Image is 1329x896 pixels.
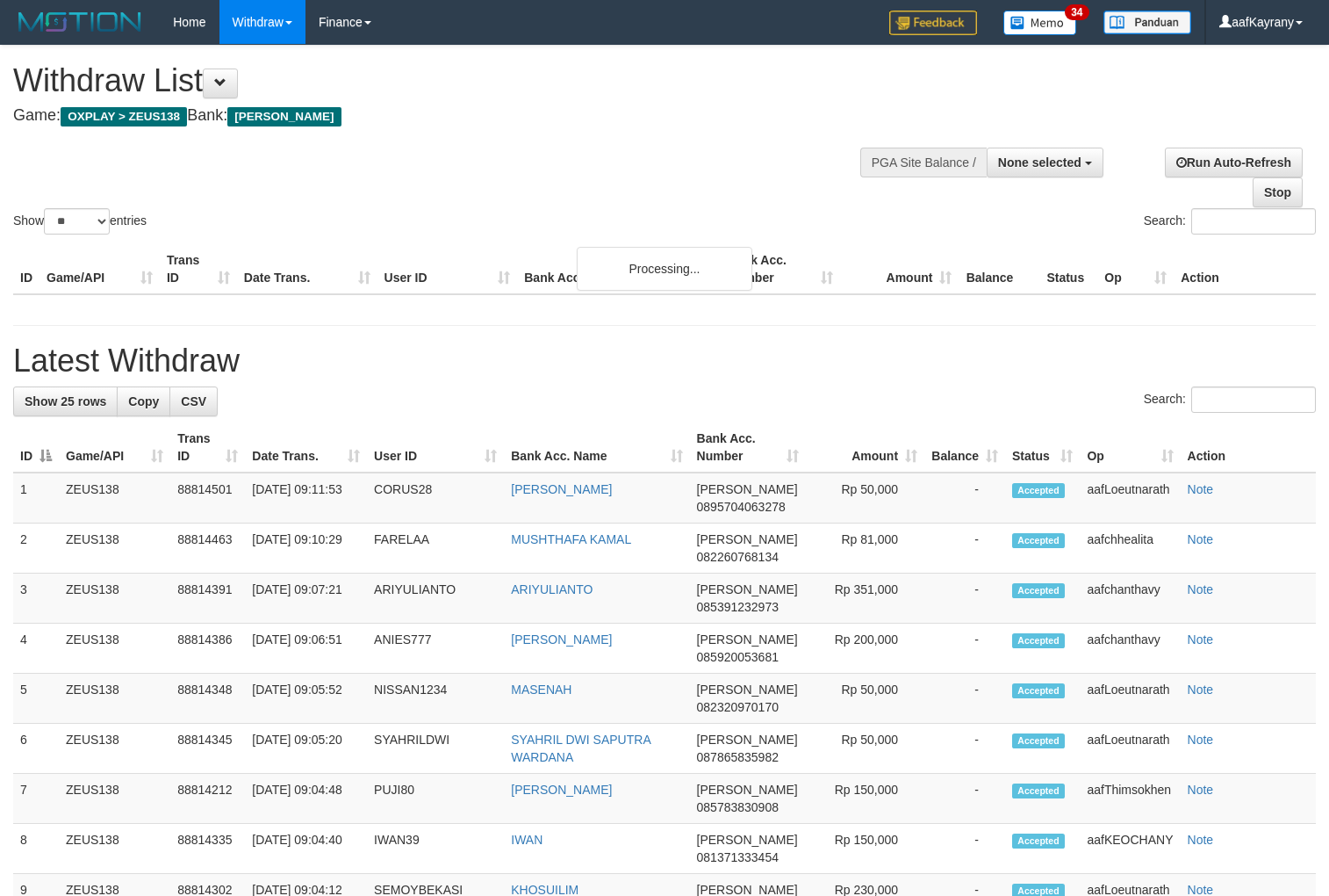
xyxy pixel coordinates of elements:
td: ZEUS138 [59,824,170,874]
span: Copy 085920053681 to clipboard [697,650,779,664]
td: ANIES777 [367,624,504,674]
a: MASENAH [511,683,571,697]
td: 88814348 [170,674,245,724]
span: 34 [1065,4,1088,20]
span: Accepted [1012,733,1065,748]
img: panduan.png [1103,11,1191,34]
a: Note [1188,683,1214,697]
select: Showentries [44,208,110,235]
th: Op [1097,244,1174,294]
td: NISSAN1234 [367,674,504,724]
td: 2 [13,524,59,574]
td: 3 [13,574,59,624]
th: User ID: activate to sort column ascending [367,423,504,473]
td: FARELAA [367,524,504,574]
span: [PERSON_NAME] [697,733,798,747]
th: Op: activate to sort column ascending [1080,423,1180,473]
h1: Latest Withdraw [13,343,1316,379]
a: Note [1188,582,1214,596]
a: Run Auto-Refresh [1165,148,1303,177]
a: Stop [1253,177,1303,207]
td: 88814386 [170,624,245,674]
td: - [924,774,1005,824]
img: Button%20Memo.svg [1003,11,1077,35]
a: Show 25 rows [13,387,118,416]
label: Search: [1144,387,1316,413]
th: ID: activate to sort column descending [13,423,59,473]
span: Accepted [1012,633,1065,648]
span: Show 25 rows [25,394,106,408]
td: aafchanthavy [1080,574,1180,624]
a: Note [1188,532,1214,546]
input: Search: [1191,387,1316,413]
th: Status [1039,244,1097,294]
td: ZEUS138 [59,473,170,524]
span: [PERSON_NAME] [697,683,798,697]
span: Copy 082260768134 to clipboard [697,550,779,564]
h4: Game: Bank: [13,107,868,125]
a: [PERSON_NAME] [511,632,612,647]
button: None selected [987,148,1103,177]
td: - [924,624,1005,674]
td: - [924,674,1005,724]
th: Bank Acc. Name: activate to sort column ascending [504,423,689,473]
th: Game/API [40,244,160,294]
td: Rp 50,000 [806,674,924,724]
div: Processing... [577,247,752,291]
td: 88814345 [170,724,245,774]
td: 4 [13,624,59,674]
th: Status: activate to sort column ascending [1005,423,1080,473]
td: Rp 81,000 [806,524,924,574]
td: [DATE] 09:06:51 [245,624,367,674]
td: ZEUS138 [59,524,170,574]
td: aafKEOCHANY [1080,824,1180,874]
td: Rp 150,000 [806,824,924,874]
td: CORUS28 [367,473,504,524]
span: [PERSON_NAME] [697,783,798,797]
td: - [924,473,1005,524]
td: Rp 200,000 [806,624,924,674]
td: IWAN39 [367,824,504,874]
td: 7 [13,774,59,824]
td: aafchanthavy [1080,624,1180,674]
td: [DATE] 09:04:40 [245,824,367,874]
th: User ID [377,244,518,294]
span: Copy 0895704063278 to clipboard [697,500,786,514]
a: Copy [117,387,170,416]
span: Accepted [1012,583,1065,598]
span: [PERSON_NAME] [697,482,798,496]
td: [DATE] 09:04:48 [245,774,367,824]
span: None selected [998,155,1081,170]
th: Action [1174,244,1316,294]
td: 88814391 [170,574,245,624]
th: Trans ID [160,244,237,294]
th: Balance: activate to sort column ascending [924,423,1005,473]
th: Balance [959,244,1039,294]
input: Search: [1191,208,1316,235]
td: ARIYULIANTO [367,574,504,624]
a: SYAHRIL DWI SAPUTRA WARDANA [511,733,650,764]
span: [PERSON_NAME] [697,532,798,546]
td: aafLoeutnarath [1080,674,1180,724]
span: Accepted [1012,834,1065,849]
span: [PERSON_NAME] [697,833,798,847]
a: [PERSON_NAME] [511,482,612,496]
td: 88814463 [170,524,245,574]
a: IWAN [511,833,542,847]
td: ZEUS138 [59,674,170,724]
th: Date Trans. [237,244,377,294]
th: Bank Acc. Number [721,244,840,294]
td: aafLoeutnarath [1080,473,1180,524]
th: Bank Acc. Name [517,244,720,294]
span: Copy 085783830908 to clipboard [697,800,779,814]
span: [PERSON_NAME] [227,107,341,126]
td: 88814335 [170,824,245,874]
td: [DATE] 09:05:20 [245,724,367,774]
td: - [924,724,1005,774]
td: Rp 150,000 [806,774,924,824]
span: Copy [128,394,159,408]
td: ZEUS138 [59,624,170,674]
td: SYAHRILDWI [367,724,504,774]
th: Action [1181,423,1316,473]
a: MUSHTHAFA KAMAL [511,532,631,546]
